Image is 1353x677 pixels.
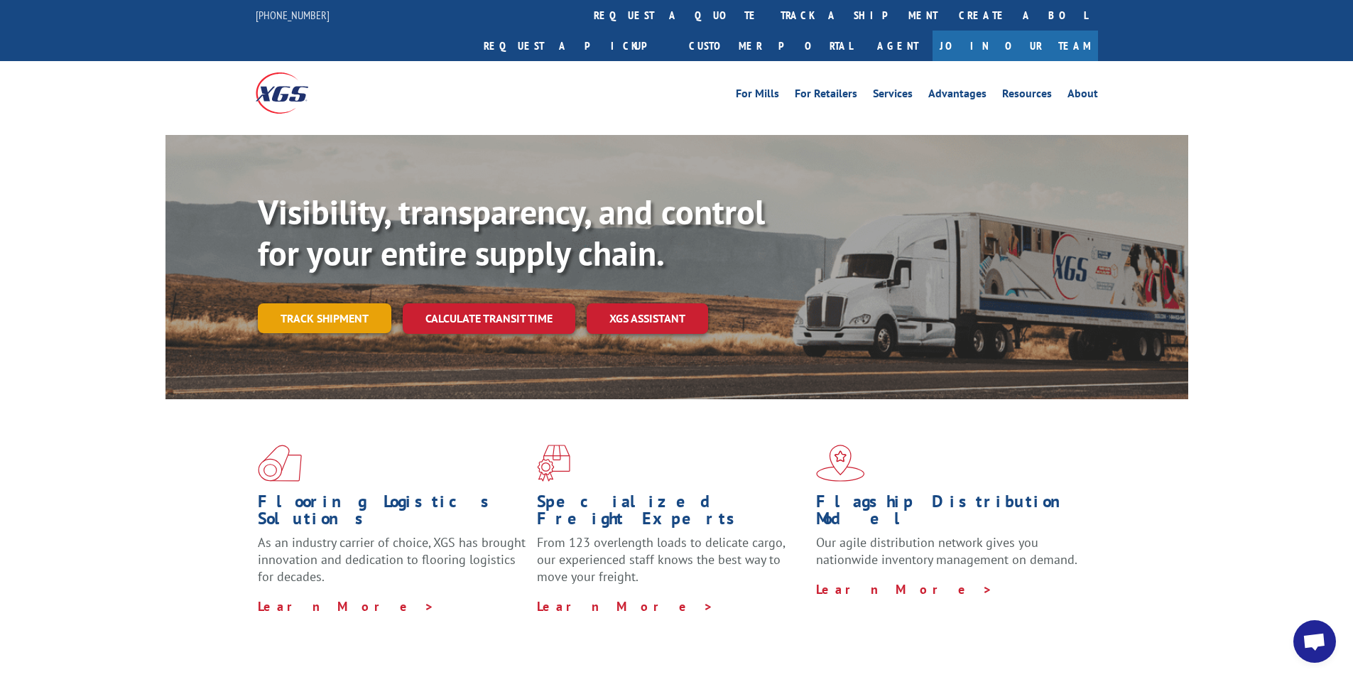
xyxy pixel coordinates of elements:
a: Resources [1002,88,1052,104]
a: Advantages [928,88,987,104]
img: xgs-icon-focused-on-flooring-red [537,445,570,482]
a: Calculate transit time [403,303,575,334]
a: For Retailers [795,88,857,104]
a: Customer Portal [678,31,863,61]
img: xgs-icon-total-supply-chain-intelligence-red [258,445,302,482]
a: Join Our Team [933,31,1098,61]
a: [PHONE_NUMBER] [256,8,330,22]
h1: Flagship Distribution Model [816,493,1085,534]
a: Learn More > [537,598,714,614]
img: xgs-icon-flagship-distribution-model-red [816,445,865,482]
a: For Mills [736,88,779,104]
span: As an industry carrier of choice, XGS has brought innovation and dedication to flooring logistics... [258,534,526,585]
a: Services [873,88,913,104]
a: About [1067,88,1098,104]
a: Request a pickup [473,31,678,61]
a: XGS ASSISTANT [587,303,708,334]
b: Visibility, transparency, and control for your entire supply chain. [258,190,765,275]
a: Track shipment [258,303,391,333]
a: Learn More > [816,581,993,597]
h1: Flooring Logistics Solutions [258,493,526,534]
h1: Specialized Freight Experts [537,493,805,534]
a: Learn More > [258,598,435,614]
div: Open chat [1293,620,1336,663]
span: Our agile distribution network gives you nationwide inventory management on demand. [816,534,1077,568]
a: Agent [863,31,933,61]
p: From 123 overlength loads to delicate cargo, our experienced staff knows the best way to move you... [537,534,805,597]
